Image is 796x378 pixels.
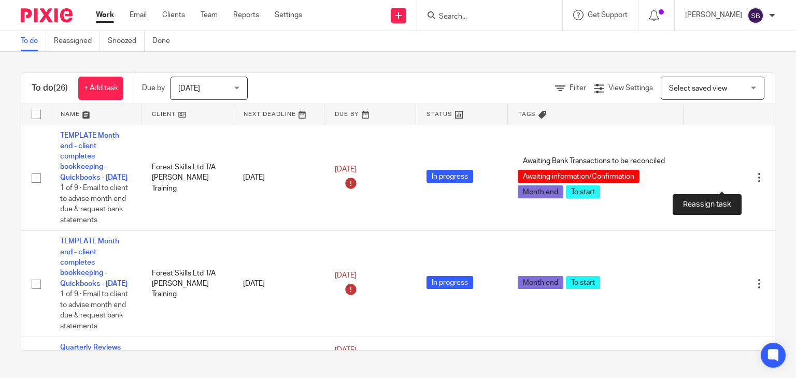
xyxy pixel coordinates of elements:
[518,185,563,198] span: Month end
[335,346,357,354] span: [DATE]
[438,12,531,22] input: Search
[275,10,302,20] a: Settings
[747,7,764,24] img: svg%3E
[60,344,121,351] a: Quarterly Reviews
[518,170,639,183] span: Awaiting information/Confirmation
[141,125,233,231] td: Forest Skills Ltd T/A [PERSON_NAME] Training
[53,84,68,92] span: (26)
[60,290,128,330] span: 1 of 9 · Email to client to advise month end due & request bank statements
[162,10,185,20] a: Clients
[54,31,100,51] a: Reassigned
[60,184,128,224] span: 1 of 9 · Email to client to advise month end due & request bank statements
[32,83,68,94] h1: To do
[233,125,324,231] td: [DATE]
[78,77,123,100] a: + Add task
[233,231,324,337] td: [DATE]
[427,276,473,289] span: In progress
[518,276,563,289] span: Month end
[685,10,742,20] p: [PERSON_NAME]
[60,238,127,287] a: TEMPLATE Month end - client completes bookkeeping - Quickbooks - [DATE]
[141,231,233,337] td: Forest Skills Ltd T/A [PERSON_NAME] Training
[427,170,473,183] span: In progress
[178,85,200,92] span: [DATE]
[201,10,218,20] a: Team
[518,111,536,117] span: Tags
[60,132,127,181] a: TEMPLATE Month end - client completes bookkeeping - Quickbooks - [DATE]
[335,166,357,173] span: [DATE]
[21,31,46,51] a: To do
[108,31,145,51] a: Snoozed
[152,31,178,51] a: Done
[130,10,147,20] a: Email
[96,10,114,20] a: Work
[142,83,165,93] p: Due by
[21,8,73,22] img: Pixie
[669,85,727,92] span: Select saved view
[566,276,600,289] span: To start
[588,11,628,19] span: Get Support
[608,84,653,92] span: View Settings
[566,185,600,198] span: To start
[233,10,259,20] a: Reports
[570,84,586,92] span: Filter
[335,272,357,279] span: [DATE]
[518,154,670,167] span: Awaiting Bank Transactions to be reconciled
